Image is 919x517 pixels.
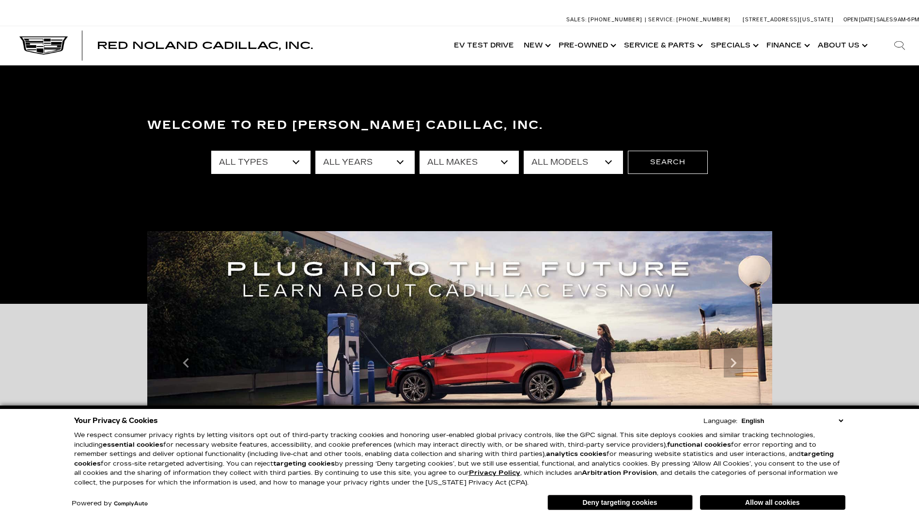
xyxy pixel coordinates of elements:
span: Service: [648,16,675,23]
select: Filter by make [420,151,519,174]
h3: Welcome to Red [PERSON_NAME] Cadillac, Inc. [147,116,772,135]
select: Filter by year [315,151,415,174]
a: Service: [PHONE_NUMBER] [645,17,733,22]
span: Sales: [876,16,894,23]
button: Search [628,151,708,174]
a: Finance [762,26,813,65]
img: ev-blog-post-banners-correctedcorrected [147,231,772,495]
span: Open [DATE] [843,16,875,23]
a: [STREET_ADDRESS][US_STATE] [743,16,834,23]
span: Sales: [566,16,587,23]
a: Sales: [PHONE_NUMBER] [566,17,645,22]
span: Red Noland Cadillac, Inc. [97,40,313,51]
button: Deny targeting cookies [547,495,693,510]
select: Language Select [739,416,845,425]
div: Powered by [72,501,148,507]
a: Pre-Owned [554,26,619,65]
a: EV Test Drive [449,26,519,65]
select: Filter by type [211,151,311,174]
span: [PHONE_NUMBER] [588,16,642,23]
div: Previous [176,348,196,377]
a: New [519,26,554,65]
div: Next [724,348,743,377]
strong: targeting cookies [273,460,335,468]
a: Privacy Policy [469,469,520,477]
a: Specials [706,26,762,65]
a: About Us [813,26,871,65]
a: Service & Parts [619,26,706,65]
a: Red Noland Cadillac, Inc. [97,41,313,50]
button: Allow all cookies [700,495,845,510]
select: Filter by model [524,151,623,174]
strong: analytics cookies [546,450,607,458]
strong: targeting cookies [74,450,834,468]
a: ComplyAuto [114,501,148,507]
div: Language: [703,418,737,424]
strong: functional cookies [667,441,731,449]
span: 9 AM-6 PM [894,16,919,23]
strong: essential cookies [103,441,163,449]
p: We respect consumer privacy rights by letting visitors opt out of third-party tracking cookies an... [74,431,845,487]
strong: Arbitration Provision [582,469,657,477]
span: [PHONE_NUMBER] [676,16,731,23]
img: Cadillac Dark Logo with Cadillac White Text [19,36,68,55]
span: Your Privacy & Cookies [74,414,158,427]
